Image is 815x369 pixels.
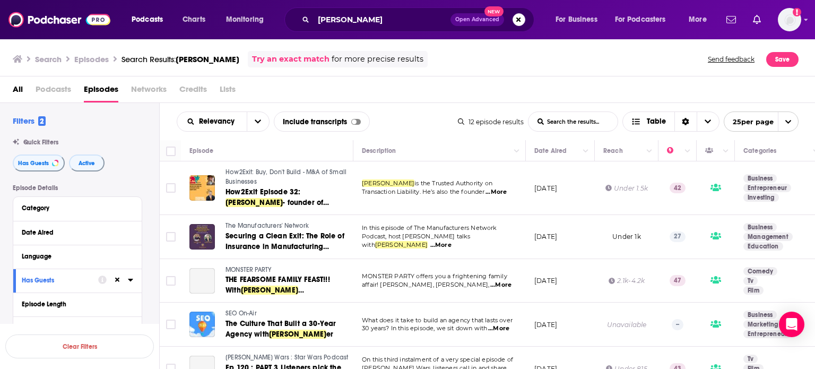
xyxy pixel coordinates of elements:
[743,267,777,276] a: Comedy
[13,184,142,192] p: Episode Details
[226,187,300,196] span: How2Exit Episode 32:
[490,281,511,289] span: ...More
[23,139,58,146] span: Quick Filters
[743,330,791,338] a: Entrepreneur
[579,145,592,158] button: Column Actions
[122,54,239,64] a: Search Results:[PERSON_NAME]
[269,330,326,339] span: [PERSON_NAME]
[779,312,804,337] div: Open Intercom Messenger
[608,11,681,28] button: open menu
[131,81,167,102] span: Networks
[743,286,764,295] a: Film
[362,179,414,187] span: [PERSON_NAME]
[534,144,567,157] div: Date Aired
[743,277,758,285] a: Tv
[176,11,212,28] a: Charts
[22,250,133,263] button: Language
[414,179,492,187] span: is the Trusted Authority on
[689,12,707,27] span: More
[705,51,758,67] button: Send feedback
[332,53,423,65] span: for more precise results
[375,241,428,248] span: [PERSON_NAME]
[326,330,333,339] span: er
[510,145,523,158] button: Column Actions
[647,118,666,125] span: Table
[743,184,791,192] a: Entrepreneur
[743,242,783,251] a: Education
[672,319,683,330] p: --
[362,356,513,363] span: On this third instalment of a very special episode of
[674,112,697,131] div: Sort Direction
[189,144,213,157] div: Episode
[226,310,257,317] span: SEO On-Air
[176,54,239,64] span: [PERSON_NAME]
[219,11,278,28] button: open menu
[241,286,298,295] span: [PERSON_NAME]
[226,231,344,272] span: Securing a Clean Exit: The Role of Insurance in Manufacturing Company Sales with
[778,8,801,31] button: Show profile menu
[226,222,309,229] span: The Manufacturers' Network
[724,111,799,132] button: open menu
[705,144,720,157] div: Has Guests
[247,112,269,131] button: open menu
[643,145,656,158] button: Column Actions
[183,12,205,27] span: Charts
[534,184,557,193] p: [DATE]
[362,188,485,195] span: Transaction Liability. He’s also the founder
[122,54,239,64] div: Search Results:
[226,168,346,185] span: How2Exit: Buy, Don't Build - M&A of Small Businesses
[612,233,640,241] span: Under 1k
[749,11,765,29] a: Show notifications dropdown
[166,276,176,286] span: Toggle select row
[13,81,23,102] a: All
[719,145,732,158] button: Column Actions
[36,81,71,102] span: Podcasts
[220,81,236,102] span: Lists
[69,155,105,171] button: Active
[294,7,544,32] div: Search podcasts, credits, & more...
[605,184,648,193] div: Under 1.5k
[226,353,352,363] a: [PERSON_NAME] Wars : Star Wars Podcast
[485,188,507,196] span: ...More
[166,320,176,329] span: Toggle select row
[274,111,370,132] div: Include transcripts
[22,277,91,284] div: Has Guests
[179,81,207,102] span: Credits
[13,155,65,171] button: Has Guests
[226,274,352,296] a: THE FEARSOME FAMILY FEAST!!! With[PERSON_NAME]
[226,354,349,361] span: [PERSON_NAME] Wars : Star Wars Podcast
[556,12,597,27] span: For Business
[5,334,154,358] button: Clear Filters
[22,321,133,334] button: Explicit
[362,316,513,324] span: What does it take to build an agency that lasts over
[430,241,452,250] span: ...More
[722,11,740,29] a: Show notifications dropdown
[458,118,524,126] div: 12 episode results
[314,11,450,28] input: Search podcasts, credits, & more...
[455,17,499,22] span: Open Advanced
[226,12,264,27] span: Monitoring
[743,320,783,329] a: Marketing
[226,198,283,207] span: [PERSON_NAME]
[132,12,163,27] span: Podcasts
[177,111,270,132] h2: Choose List sort
[667,144,682,157] div: Power Score
[199,118,238,125] span: Relevancy
[13,116,46,126] h2: Filters
[84,81,118,102] a: Episodes
[252,53,330,65] a: Try an exact match
[362,144,396,157] div: Description
[166,232,176,242] span: Toggle select row
[79,160,95,166] span: Active
[8,10,110,30] a: Podchaser - Follow, Share and Rate Podcasts
[607,320,647,329] div: Unavailable
[362,224,497,231] span: In this episode of The Manufacturers Network
[743,223,777,231] a: Business
[534,232,557,241] p: [DATE]
[226,275,330,295] span: THE FEARSOME FAMILY FEAST!!! With
[177,118,247,125] button: open menu
[534,320,557,329] p: [DATE]
[38,116,46,126] span: 2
